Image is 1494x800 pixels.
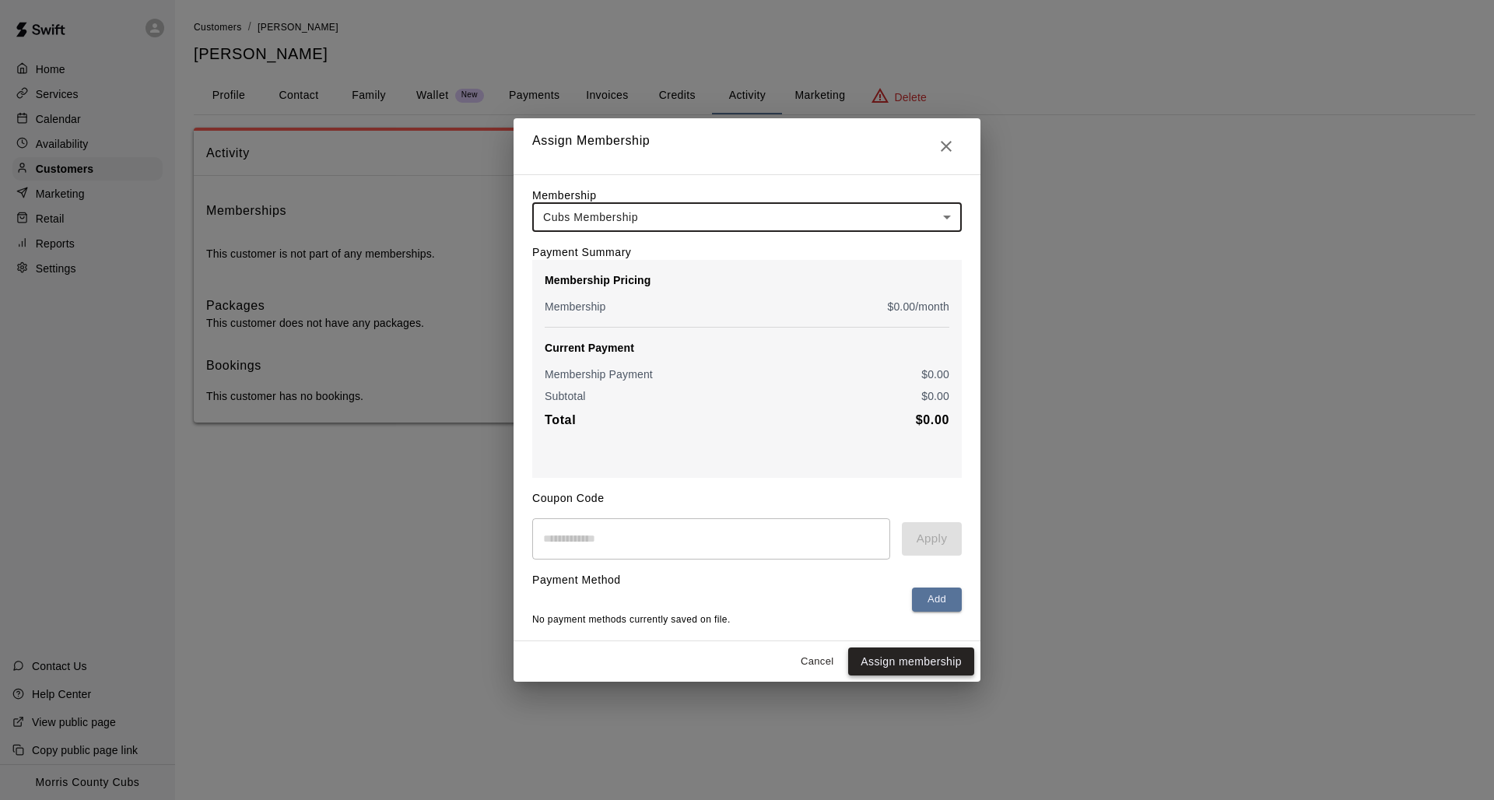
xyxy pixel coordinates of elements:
button: Close [931,131,962,162]
h2: Assign Membership [514,118,980,174]
p: $ 0.00 /month [888,299,950,314]
div: Cubs Membership [532,203,962,232]
p: $ 0.00 [921,367,949,382]
button: Add [912,588,962,612]
p: Current Payment [545,340,949,356]
button: Assign membership [848,647,974,676]
b: Total [545,413,576,426]
p: Membership Pricing [545,272,949,288]
p: $ 0.00 [921,388,949,404]
p: Membership Payment [545,367,653,382]
button: Cancel [792,650,842,674]
label: Membership [532,189,597,202]
p: Subtotal [545,388,586,404]
p: Membership [545,299,606,314]
label: Payment Method [532,574,621,586]
b: $ 0.00 [916,413,949,426]
span: No payment methods currently saved on file. [532,614,731,625]
label: Payment Summary [532,246,631,258]
label: Coupon Code [532,492,605,504]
